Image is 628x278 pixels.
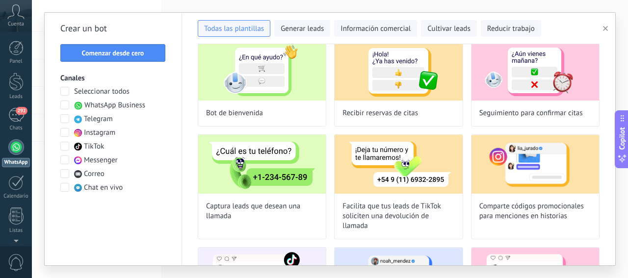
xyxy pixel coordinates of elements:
span: Generar leads [281,24,324,34]
span: Recibir reservas de citas [342,108,418,118]
span: Correo [84,169,105,179]
span: Chat en vivo [84,183,123,193]
h2: Crear un bot [60,21,166,36]
span: Facilita que tus leads de TikTok soliciten una devolución de llamada [342,202,454,231]
span: 292 [16,107,27,115]
button: Comenzar desde cero [60,44,165,62]
img: Bot de bienvenida [198,42,326,101]
div: Chats [2,125,30,131]
span: Seleccionar todos [74,87,130,97]
span: Seguimiento para confirmar citas [479,108,583,118]
h3: Canales [60,74,166,83]
span: Reducir trabajo [487,24,535,34]
img: Facilita que tus leads de TikTok soliciten una devolución de llamada [335,135,462,194]
span: Instagram [84,128,115,138]
span: TikTok [84,142,104,152]
button: Información comercial [334,20,417,37]
span: Bot de bienvenida [206,108,263,118]
span: Telegram [84,114,113,124]
div: Calendario [2,193,30,200]
span: Comparte códigos promocionales para menciones en historias [479,202,591,221]
div: WhatsApp [2,158,30,167]
img: Seguimiento para confirmar citas [471,42,599,101]
div: Leads [2,94,30,100]
button: Todas las plantillas [198,20,270,37]
button: Generar leads [274,20,330,37]
span: Comenzar desde cero [82,50,144,56]
button: Reducir trabajo [481,20,541,37]
span: Información comercial [340,24,411,34]
div: Panel [2,58,30,65]
span: Copilot [617,127,627,150]
span: Cultivar leads [427,24,470,34]
button: Cultivar leads [421,20,476,37]
span: Cuenta [8,21,24,27]
span: Todas las plantillas [204,24,264,34]
span: Messenger [84,155,118,165]
div: Listas [2,227,30,234]
img: Comparte códigos promocionales para menciones en historias [471,135,599,194]
span: Captura leads que desean una llamada [206,202,318,221]
span: WhatsApp Business [84,101,145,110]
img: Recibir reservas de citas [335,42,462,101]
img: Captura leads que desean una llamada [198,135,326,194]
